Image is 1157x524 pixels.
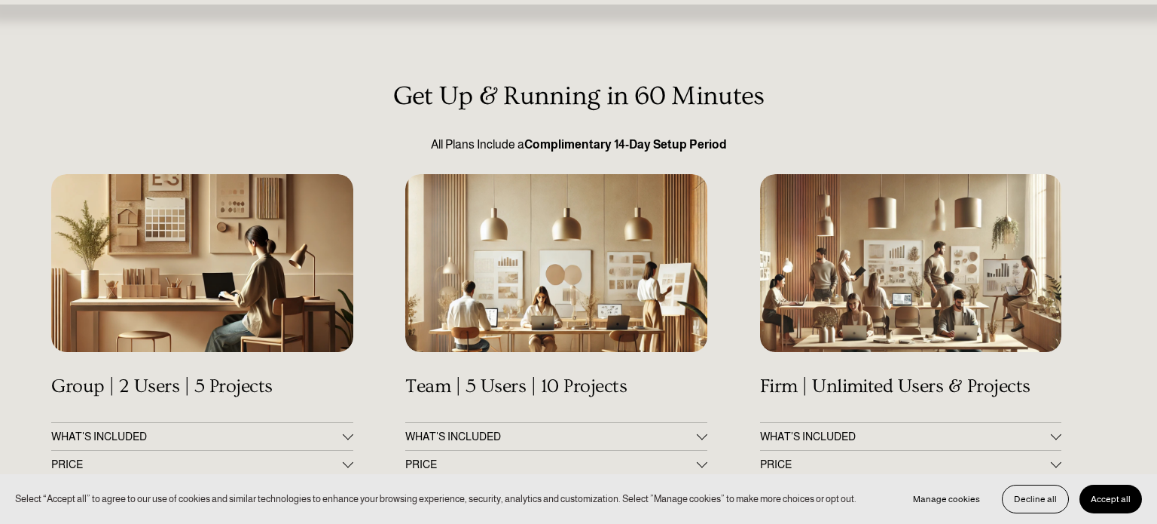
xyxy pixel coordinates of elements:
button: Decline all [1002,485,1069,513]
span: PRICE [51,458,342,470]
button: WHAT'S INCLUDED [51,423,353,450]
h4: Team | 5 Users | 10 Projects [405,375,707,398]
button: WHAT’S INCLUDED [760,423,1061,450]
span: WHAT'S INCLUDED [405,431,696,443]
button: Accept all [1079,485,1142,513]
strong: Complimentary 14-Day Setup Period [524,138,727,151]
span: WHAT’S INCLUDED [760,431,1051,443]
span: Manage cookies [913,494,980,504]
h4: Group | 2 Users | 5 Projects [51,375,353,398]
button: PRICE [760,451,1061,478]
h4: Firm | Unlimited Users & Projects [760,375,1061,398]
p: All Plans Include a [51,136,1106,154]
p: Select “Accept all” to agree to our use of cookies and similar technologies to enhance your brows... [15,492,856,506]
span: PRICE [405,458,696,470]
span: PRICE [760,458,1051,470]
h3: Get Up & Running in 60 Minutes [51,81,1106,112]
button: Manage cookies [902,485,991,513]
span: Decline all [1014,494,1057,504]
button: PRICE [51,451,353,478]
span: Accept all [1091,494,1131,504]
span: WHAT'S INCLUDED [51,431,342,443]
button: WHAT'S INCLUDED [405,423,707,450]
button: PRICE [405,451,707,478]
